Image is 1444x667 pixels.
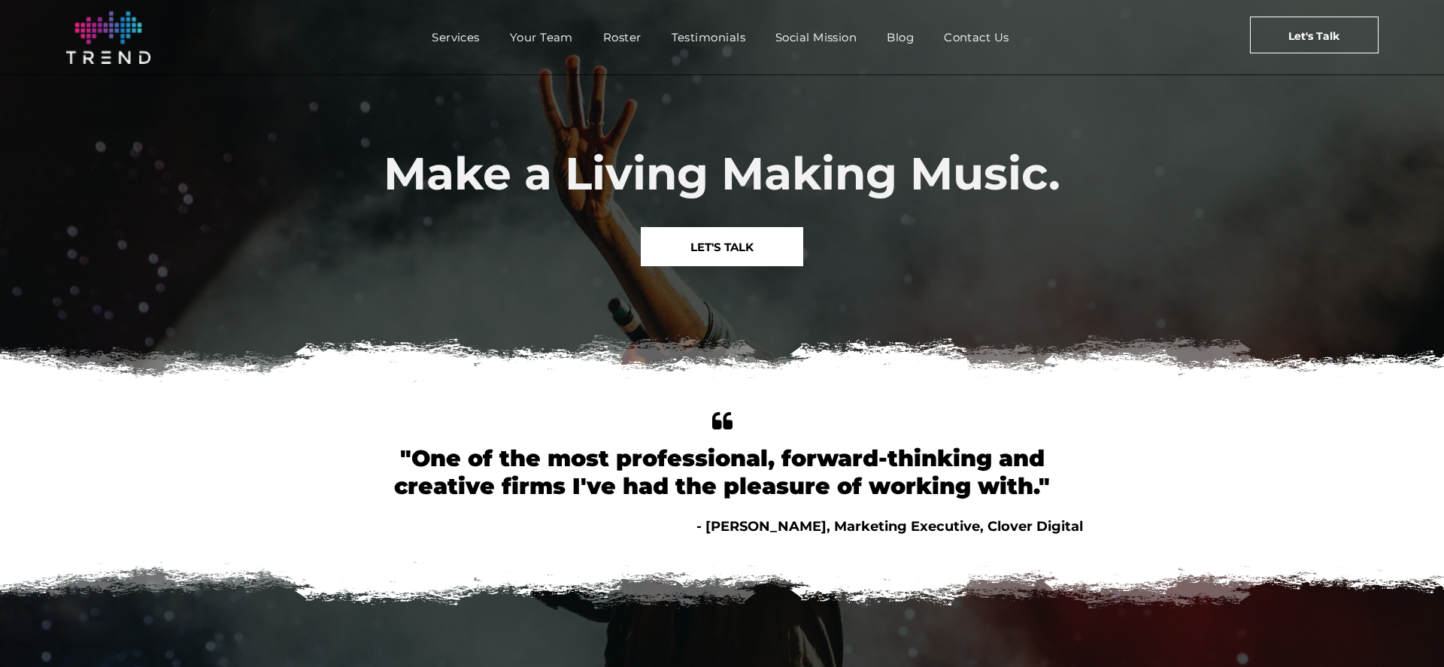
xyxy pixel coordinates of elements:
[872,26,929,48] a: Blog
[66,11,150,64] img: logo
[641,227,803,266] a: LET'S TALK
[657,26,760,48] a: Testimonials
[929,26,1024,48] a: Contact Us
[384,146,1060,201] span: Make a Living Making Music.
[760,26,872,48] a: Social Mission
[588,26,657,48] a: Roster
[1288,17,1339,55] span: Let's Talk
[417,26,495,48] a: Services
[690,228,754,266] span: LET'S TALK
[1250,17,1379,53] a: Let's Talk
[394,444,1050,500] font: "One of the most professional, forward-thinking and creative firms I've had the pleasure of worki...
[696,518,1083,535] span: - [PERSON_NAME], Marketing Executive, Clover Digital
[495,26,588,48] a: Your Team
